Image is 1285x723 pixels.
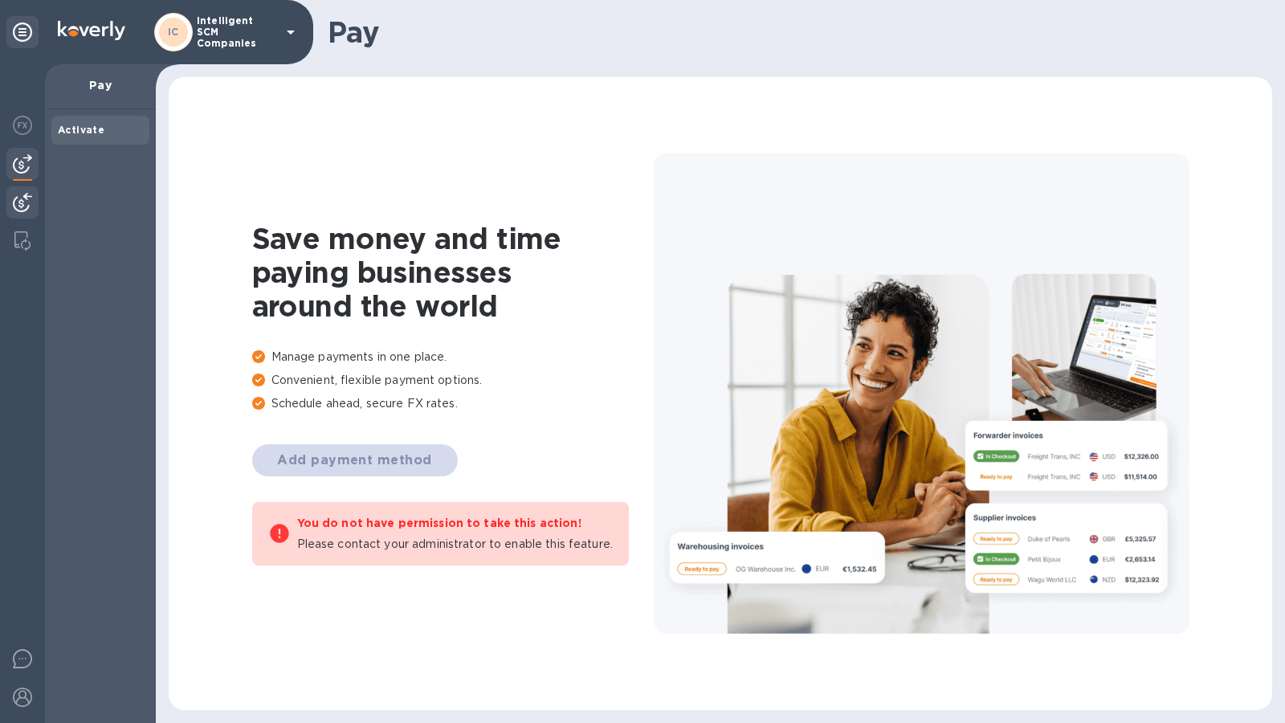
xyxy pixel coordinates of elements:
[252,372,654,389] p: Convenient, flexible payment options.
[197,15,277,49] p: Intelligent SCM Companies
[297,517,581,529] b: You do not have permission to take this action!
[252,395,654,412] p: Schedule ahead, secure FX rates.
[168,26,179,38] b: IC
[328,15,1259,49] h1: Pay
[13,116,32,135] img: Foreign exchange
[6,16,39,48] div: Unpin categories
[297,536,614,553] p: Please contact your administrator to enable this feature.
[252,222,654,323] h1: Save money and time paying businesses around the world
[58,77,143,93] p: Pay
[252,349,654,366] p: Manage payments in one place.
[58,21,125,40] img: Logo
[58,124,104,136] b: Activate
